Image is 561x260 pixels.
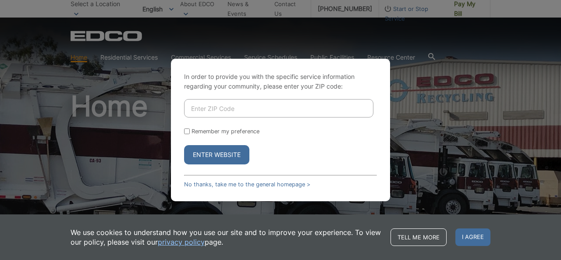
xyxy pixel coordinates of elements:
[184,72,377,91] p: In order to provide you with the specific service information regarding your community, please en...
[391,228,447,246] a: Tell me more
[184,99,373,118] input: Enter ZIP Code
[184,145,249,164] button: Enter Website
[455,228,490,246] span: I agree
[192,128,259,135] label: Remember my preference
[184,181,310,188] a: No thanks, take me to the general homepage >
[71,228,382,247] p: We use cookies to understand how you use our site and to improve your experience. To view our pol...
[158,237,205,247] a: privacy policy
